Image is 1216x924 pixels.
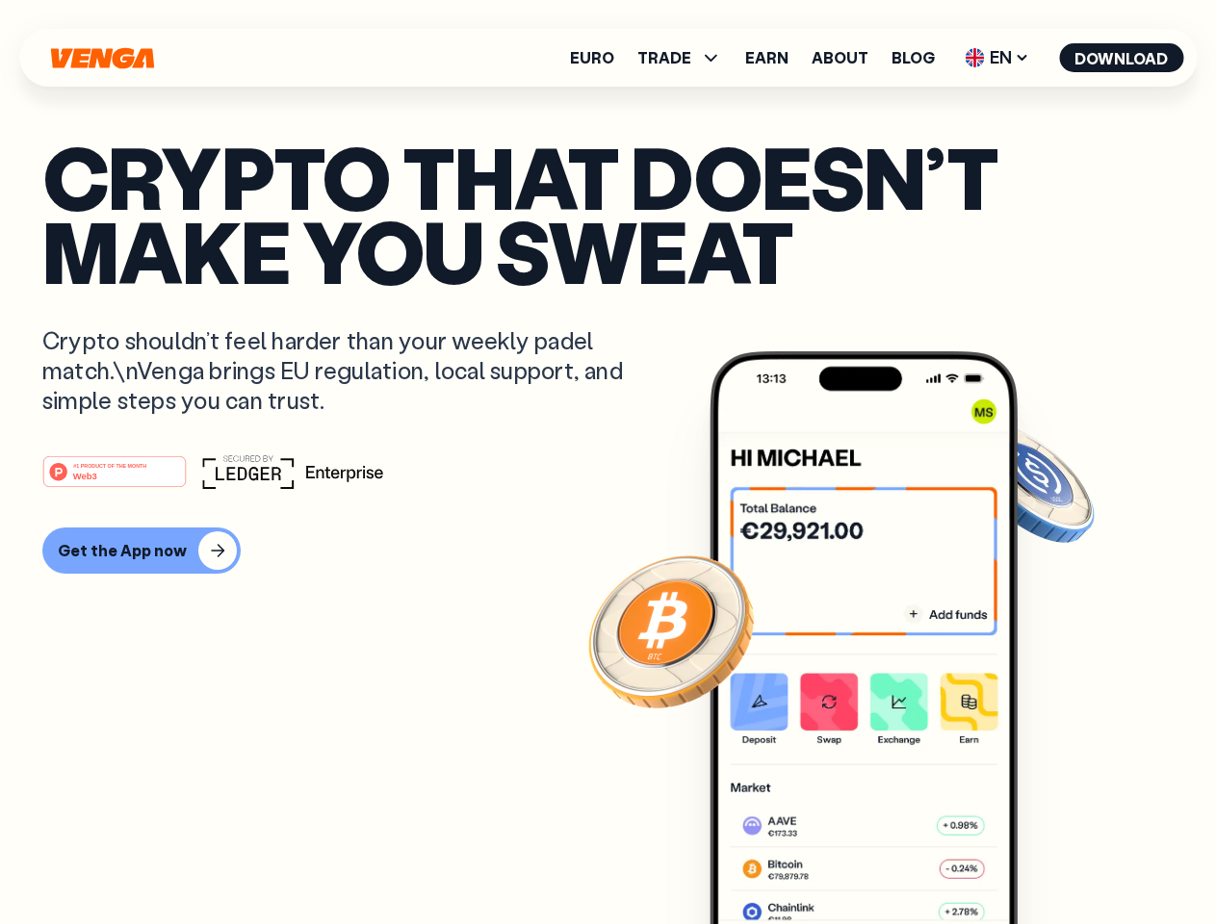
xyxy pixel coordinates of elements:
a: Earn [745,50,789,65]
img: USDC coin [960,414,1099,552]
a: About [812,50,868,65]
a: Get the App now [42,527,1174,574]
a: Euro [570,50,614,65]
button: Download [1059,43,1183,72]
span: TRADE [637,50,691,65]
tspan: #1 PRODUCT OF THE MONTH [73,462,146,468]
span: TRADE [637,46,722,69]
tspan: Web3 [73,470,97,480]
span: EN [958,42,1036,73]
a: #1 PRODUCT OF THE MONTHWeb3 [42,467,187,492]
button: Get the App now [42,527,241,574]
a: Blog [892,50,935,65]
img: Bitcoin [584,544,758,717]
svg: Home [48,47,156,69]
p: Crypto that doesn’t make you sweat [42,140,1174,287]
div: Get the App now [58,541,187,560]
p: Crypto shouldn’t feel harder than your weekly padel match.\nVenga brings EU regulation, local sup... [42,325,651,416]
img: flag-uk [965,48,984,67]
